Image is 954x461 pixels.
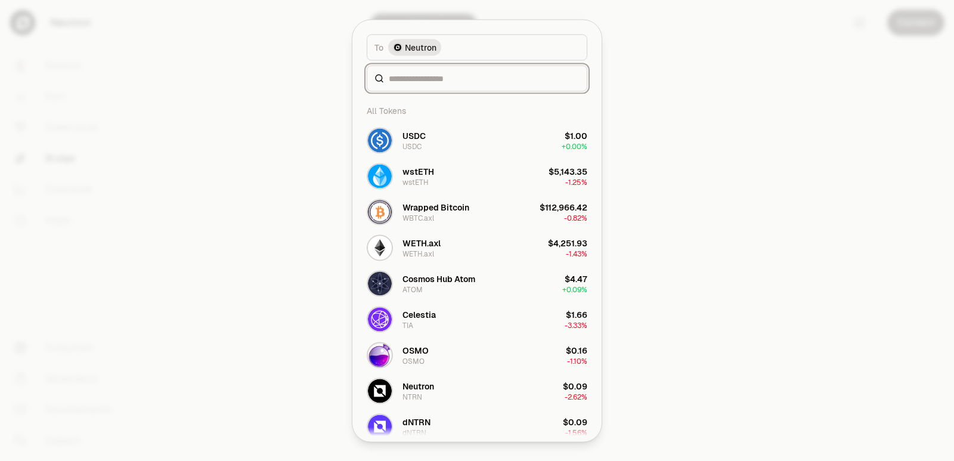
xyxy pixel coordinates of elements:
span: -1.43% [566,249,587,258]
div: $0.09 [563,416,587,428]
div: All Tokens [360,98,594,122]
div: OSMO [402,344,429,356]
img: NTRN Logo [368,379,392,403]
span: -0.82% [564,213,587,222]
div: dNTRN [402,416,430,428]
div: wstETH [402,165,434,177]
span: -1.25% [565,177,587,187]
img: WETH.axl Logo [368,236,392,259]
div: $4.47 [565,273,587,284]
div: OSMO [402,356,425,366]
button: WETH.axl LogoWETH.axlWETH.axl$4,251.93-1.43% [360,230,594,265]
div: Celestia [402,308,436,320]
button: wstETH LogowstETHwstETH$5,143.35-1.25% [360,158,594,194]
img: wstETH Logo [368,164,392,188]
span: -1.56% [565,428,587,437]
button: NTRN LogoNeutronNTRN$0.09-2.62% [360,373,594,409]
img: TIA Logo [368,307,392,331]
div: Wrapped Bitcoin [402,201,469,213]
img: USDC Logo [368,128,392,152]
span: + 0.00% [562,141,587,151]
span: -3.33% [565,320,587,330]
div: $5,143.35 [549,165,587,177]
span: -1.10% [567,356,587,366]
div: NTRN [402,392,422,401]
div: $0.09 [563,380,587,392]
div: dNTRN [402,428,426,437]
div: ATOM [402,284,423,294]
div: USDC [402,129,426,141]
img: OSMO Logo [368,343,392,367]
button: ATOM LogoCosmos Hub AtomATOM$4.47+0.09% [360,265,594,301]
div: Cosmos Hub Atom [402,273,475,284]
div: $1.66 [566,308,587,320]
button: TIA LogoCelestiaTIA$1.66-3.33% [360,301,594,337]
button: WBTC.axl LogoWrapped BitcoinWBTC.axl$112,966.42-0.82% [360,194,594,230]
div: wstETH [402,177,429,187]
div: $0.16 [566,344,587,356]
div: WETH.axl [402,249,434,258]
img: dNTRN Logo [368,414,392,438]
div: $4,251.93 [548,237,587,249]
div: $1.00 [565,129,587,141]
button: dNTRN LogodNTRNdNTRN$0.09-1.56% [360,409,594,444]
img: ATOM Logo [368,271,392,295]
div: USDC [402,141,422,151]
img: Neutron Logo [393,42,402,52]
div: $112,966.42 [540,201,587,213]
button: OSMO LogoOSMOOSMO$0.16-1.10% [360,337,594,373]
span: -2.62% [565,392,587,401]
div: WBTC.axl [402,213,434,222]
button: USDC LogoUSDCUSDC$1.00+0.00% [360,122,594,158]
div: Neutron [402,380,434,392]
button: ToNeutron LogoNeutron [367,34,587,60]
img: WBTC.axl Logo [368,200,392,224]
span: To [374,41,383,53]
span: Neutron [405,41,436,53]
div: WETH.axl [402,237,441,249]
div: TIA [402,320,413,330]
span: + 0.09% [562,284,587,294]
